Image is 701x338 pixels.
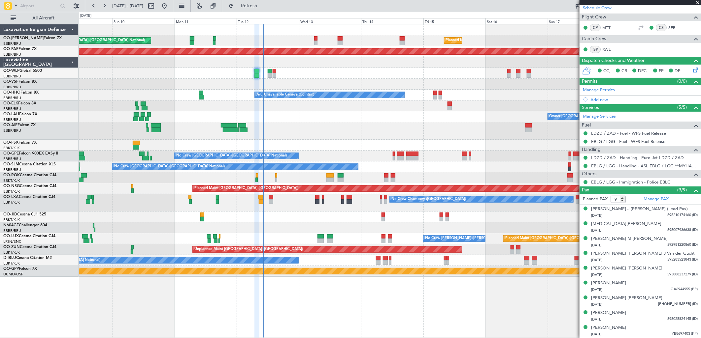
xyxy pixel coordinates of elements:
span: Cabin Crew [582,35,607,43]
span: OO-[PERSON_NAME] [3,36,44,40]
span: OO-ZUN [3,245,20,249]
span: Flight Crew [582,14,606,21]
a: D-IBLUCessna Citation M2 [3,256,52,260]
a: OO-ZUNCessna Citation CJ4 [3,245,56,249]
div: Fri 15 [423,18,485,24]
a: EBKT/KJK [3,261,20,266]
a: EBBR/BRU [3,74,21,79]
span: OO-FAE [3,47,18,51]
a: EBKT/KJK [3,217,20,222]
span: [DATE] [591,332,602,337]
a: OO-LAHFalcon 7X [3,112,37,116]
span: 595210174160 (ID) [667,212,698,218]
a: EBBR/BRU [3,167,21,172]
a: EBKT/KJK [3,189,20,194]
span: (0/0) [677,78,687,85]
div: Sat 9 [50,18,112,24]
a: EBLG / LGG - Immigration - Police EBLG [591,179,671,185]
div: Unplanned Maint [GEOGRAPHIC_DATA] ([GEOGRAPHIC_DATA] National) [21,36,145,45]
a: OO-ELKFalcon 8X [3,101,36,105]
span: OO-AIE [3,123,17,127]
a: OO-AIEFalcon 7X [3,123,36,127]
span: GA6944955 (PP) [671,287,698,292]
div: Add new [590,97,698,102]
span: Services [582,104,599,112]
span: OO-LXA [3,195,19,199]
div: [PERSON_NAME] J [PERSON_NAME] (Lead Pax) [591,206,688,212]
div: [PERSON_NAME] [PERSON_NAME] [591,295,662,301]
span: YB8697403 (PP) [672,331,698,337]
a: UUMO/OSF [3,272,23,277]
span: [PHONE_NUMBER] (ID) [658,301,698,307]
a: LFSN/ENC [3,239,21,244]
a: Manage PAX [644,196,669,203]
span: (5/5) [677,104,687,111]
div: [PERSON_NAME] [591,324,626,331]
div: Planned Maint [GEOGRAPHIC_DATA] ([GEOGRAPHIC_DATA] National) [446,36,565,45]
div: Mon 11 [175,18,237,24]
div: Sun 17 [548,18,610,24]
a: EBBR/BRU [3,96,21,100]
span: OO-FSX [3,141,18,145]
a: EBBR/BRU [3,41,21,46]
a: EBLG / LGG - Fuel - WFS Fuel Release [591,139,665,144]
div: [DATE] [80,13,91,19]
div: No Crew Chambery ([GEOGRAPHIC_DATA]) [391,194,466,204]
span: D-IBLU [3,256,16,260]
span: [DATE] [591,213,602,218]
span: OO-GPP [3,267,19,271]
a: OO-WLPGlobal 5500 [3,69,42,73]
a: OO-HHOFalcon 8X [3,91,39,95]
a: OO-VSFFalcon 8X [3,80,37,84]
a: OO-LXACessna Citation CJ4 [3,195,55,199]
span: Pax [582,186,589,194]
span: Handling [582,146,601,154]
span: OO-GPE [3,152,19,155]
a: EBBR/BRU [3,156,21,161]
div: [PERSON_NAME] [PERSON_NAME] J Van der Gucht [591,250,695,257]
div: No Crew [GEOGRAPHIC_DATA] ([GEOGRAPHIC_DATA] National) [176,151,287,161]
span: OO-NSG [3,184,20,188]
div: [PERSON_NAME] [591,280,626,287]
div: Unplanned Maint [GEOGRAPHIC_DATA] ([GEOGRAPHIC_DATA]) [194,244,303,254]
a: EBBR/BRU [3,228,21,233]
span: Dispatch Checks and Weather [582,57,645,65]
div: Sat 16 [485,18,548,24]
a: LDZD / ZAD - Handling - Euro Jet LDZD / ZAD [591,155,684,160]
a: OO-JIDCessna CJ1 525 [3,212,46,216]
span: (9/9) [677,186,687,193]
span: OO-HHO [3,91,20,95]
a: SEB [668,25,683,31]
a: OO-FSXFalcon 7X [3,141,37,145]
span: OO-LUX [3,234,19,238]
div: [PERSON_NAME] [591,310,626,316]
a: Manage Services [583,113,616,120]
a: OO-GPEFalcon 900EX EASy II [3,152,58,155]
span: FP [659,68,664,74]
a: OO-GPPFalcon 7X [3,267,37,271]
div: [PERSON_NAME] M [PERSON_NAME] [591,236,668,242]
div: Wed 13 [299,18,361,24]
span: All Aircraft [17,16,70,20]
span: [DATE] [591,243,602,248]
a: OO-[PERSON_NAME]Falcon 7X [3,36,62,40]
a: EBBR/BRU [3,117,21,122]
span: CR [621,68,627,74]
a: EBBR/BRU [3,85,21,90]
span: [DATE] [591,228,602,233]
span: [DATE] [591,302,602,307]
a: EBKT/KJK [3,200,20,205]
a: OO-SLMCessna Citation XLS [3,162,56,166]
input: Airport [20,1,58,11]
span: OO-JID [3,212,17,216]
div: A/C Unavailable Geneva (Cointrin) [256,90,314,100]
a: LDZD / ZAD - Fuel - WFS Fuel Release [591,130,666,136]
span: Others [582,170,596,178]
a: EBKT/KJK [3,178,20,183]
a: EBKT/KJK [3,250,20,255]
span: OO-SLM [3,162,19,166]
a: EBKT/KJK [3,146,20,151]
div: [MEDICAL_DATA][PERSON_NAME] [591,221,661,227]
a: RWL [602,46,617,52]
label: Planned PAX [583,196,608,203]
